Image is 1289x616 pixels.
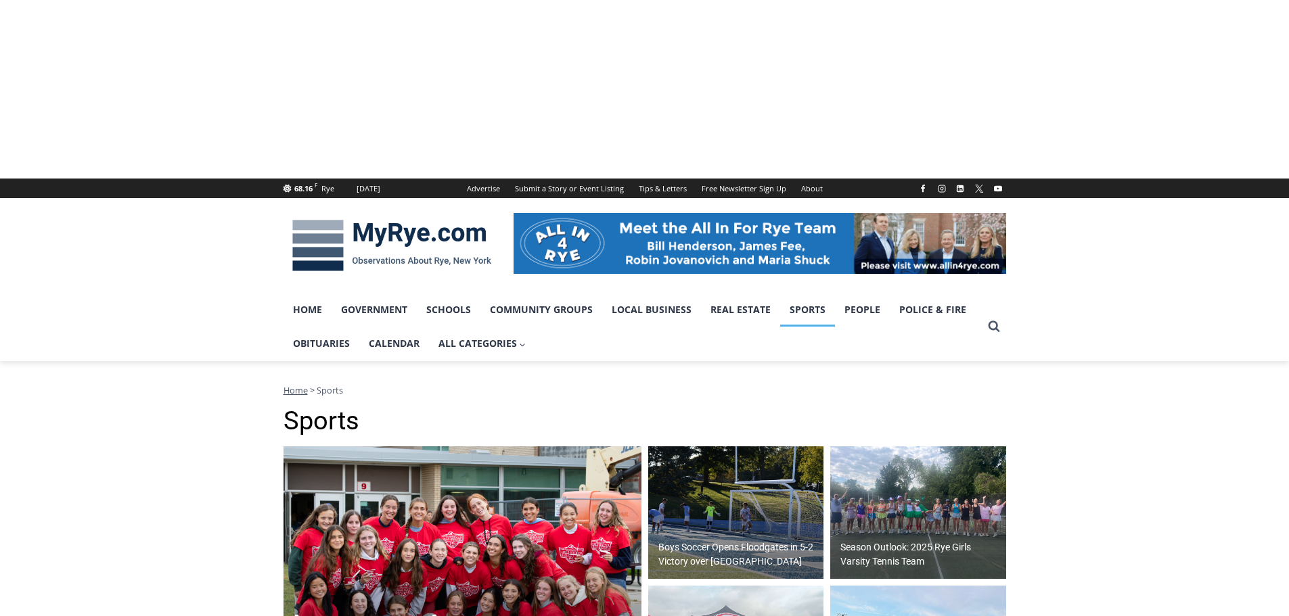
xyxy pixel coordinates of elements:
a: Police & Fire [890,293,976,327]
a: Facebook [915,181,931,197]
a: Instagram [934,181,950,197]
a: Local Business [602,293,701,327]
a: Advertise [459,179,507,198]
h2: Season Outlook: 2025 Rye Girls Varsity Tennis Team [840,540,1003,569]
a: Linkedin [952,181,968,197]
a: Free Newsletter Sign Up [694,179,794,198]
span: 68.16 [294,183,313,193]
a: X [971,181,987,197]
h2: Boys Soccer Opens Floodgates in 5-2 Victory over [GEOGRAPHIC_DATA] [658,540,821,569]
button: View Search Form [982,314,1006,339]
a: Obituaries [284,327,359,360]
nav: Primary Navigation [284,293,982,361]
nav: Secondary Navigation [459,179,830,198]
span: Sports [317,384,343,396]
a: YouTube [990,181,1006,197]
a: All Categories [429,327,536,360]
a: Home [284,293,332,327]
a: Sports [780,293,835,327]
nav: Breadcrumbs [284,383,1006,397]
a: Schools [417,293,480,327]
img: All in for Rye [514,213,1006,274]
a: People [835,293,890,327]
span: All Categories [438,336,526,351]
img: (PHOTO: Rye Boys Soccer's Connor Dehmer (#25) scored the game-winning goal to help the Garnets de... [648,446,824,579]
a: Submit a Story or Event Listing [507,179,631,198]
a: About [794,179,830,198]
a: Home [284,384,308,396]
div: Rye [321,183,334,195]
img: MyRye.com [284,210,500,281]
span: F [315,181,317,189]
a: Calendar [359,327,429,360]
div: [DATE] [357,183,380,195]
a: Boys Soccer Opens Floodgates in 5-2 Victory over [GEOGRAPHIC_DATA] [648,446,824,579]
h1: Sports [284,406,1006,437]
a: Real Estate [701,293,780,327]
a: Community Groups [480,293,602,327]
a: Tips & Letters [631,179,694,198]
span: > [310,384,315,396]
a: Season Outlook: 2025 Rye Girls Varsity Tennis Team [830,446,1006,579]
img: (PHOTO: The Rye Girls Varsity Tennis team posing in their partnered costumes before our annual St... [830,446,1006,579]
a: Government [332,293,417,327]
